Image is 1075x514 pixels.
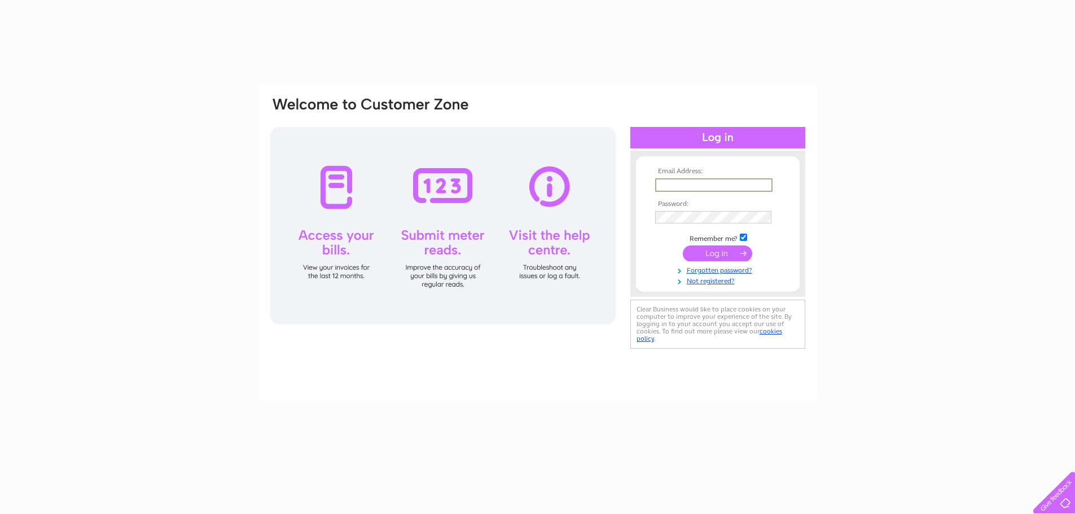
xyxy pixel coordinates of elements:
a: Forgotten password? [655,264,783,275]
div: Clear Business would like to place cookies on your computer to improve your experience of the sit... [630,300,805,349]
a: cookies policy [637,327,782,342]
a: Not registered? [655,275,783,285]
input: Submit [683,245,752,261]
th: Email Address: [652,168,783,175]
td: Remember me? [652,232,783,243]
th: Password: [652,200,783,208]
